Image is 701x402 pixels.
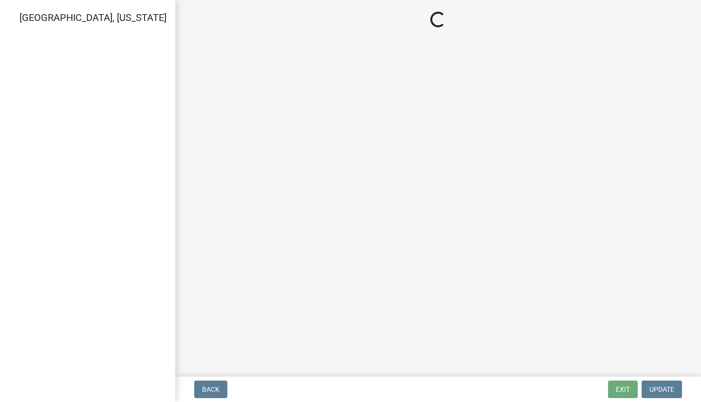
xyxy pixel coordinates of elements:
[608,381,638,398] button: Exit
[202,385,220,393] span: Back
[19,12,166,23] span: [GEOGRAPHIC_DATA], [US_STATE]
[194,381,227,398] button: Back
[642,381,682,398] button: Update
[649,385,674,393] span: Update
